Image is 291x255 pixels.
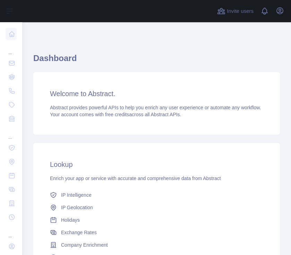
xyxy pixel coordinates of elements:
[47,226,266,239] a: Exchange Rates
[47,214,266,226] a: Holidays
[6,126,17,140] div: ...
[6,42,17,56] div: ...
[61,216,80,223] span: Holidays
[47,201,266,214] a: IP Geolocation
[6,225,17,239] div: ...
[61,229,97,236] span: Exchange Rates
[105,112,129,117] span: free credits
[47,239,266,251] a: Company Enrichment
[50,89,263,99] h3: Welcome to Abstract.
[50,105,261,110] span: Abstract provides powerful APIs to help you enrich any user experience or automate any workflow.
[50,176,221,181] span: Enrich your app or service with accurate and comprehensive data from Abstract
[61,241,108,248] span: Company Enrichment
[61,192,92,198] span: IP Intelligence
[216,6,255,17] button: Invite users
[227,7,254,15] span: Invite users
[61,204,93,211] span: IP Geolocation
[47,189,266,201] a: IP Intelligence
[50,160,263,169] h3: Lookup
[33,53,280,69] h1: Dashboard
[50,112,181,117] span: Your account comes with across all Abstract APIs.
